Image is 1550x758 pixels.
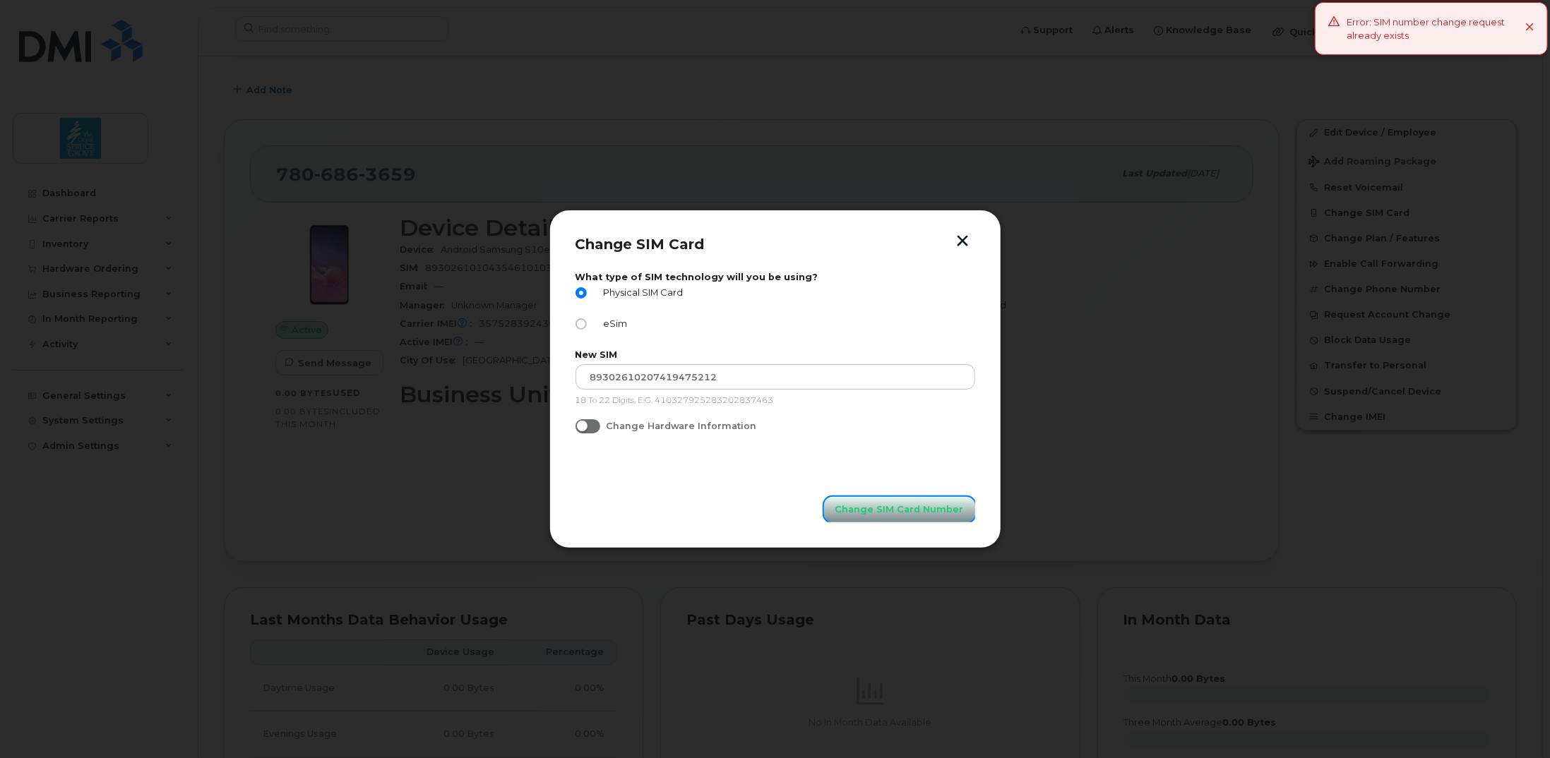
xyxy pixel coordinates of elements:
span: Change Hardware Information [606,421,757,431]
input: eSim [576,318,587,330]
label: New SIM [576,349,975,360]
span: eSim [598,318,628,329]
button: Change SIM Card Number [824,497,975,522]
input: Input Your New SIM Number [576,364,975,390]
span: Change SIM Card Number [835,503,964,516]
input: Change Hardware Information [576,419,587,431]
p: 18 To 22 Digits, E.G. 410327925283202837463 [576,395,975,407]
input: Physical SIM Card [576,287,587,299]
span: Physical SIM Card [598,287,684,298]
span: Change SIM Card [576,236,705,253]
label: What type of SIM technology will you be using? [576,272,975,282]
div: Error: SIM number change request already exists [1347,16,1525,42]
